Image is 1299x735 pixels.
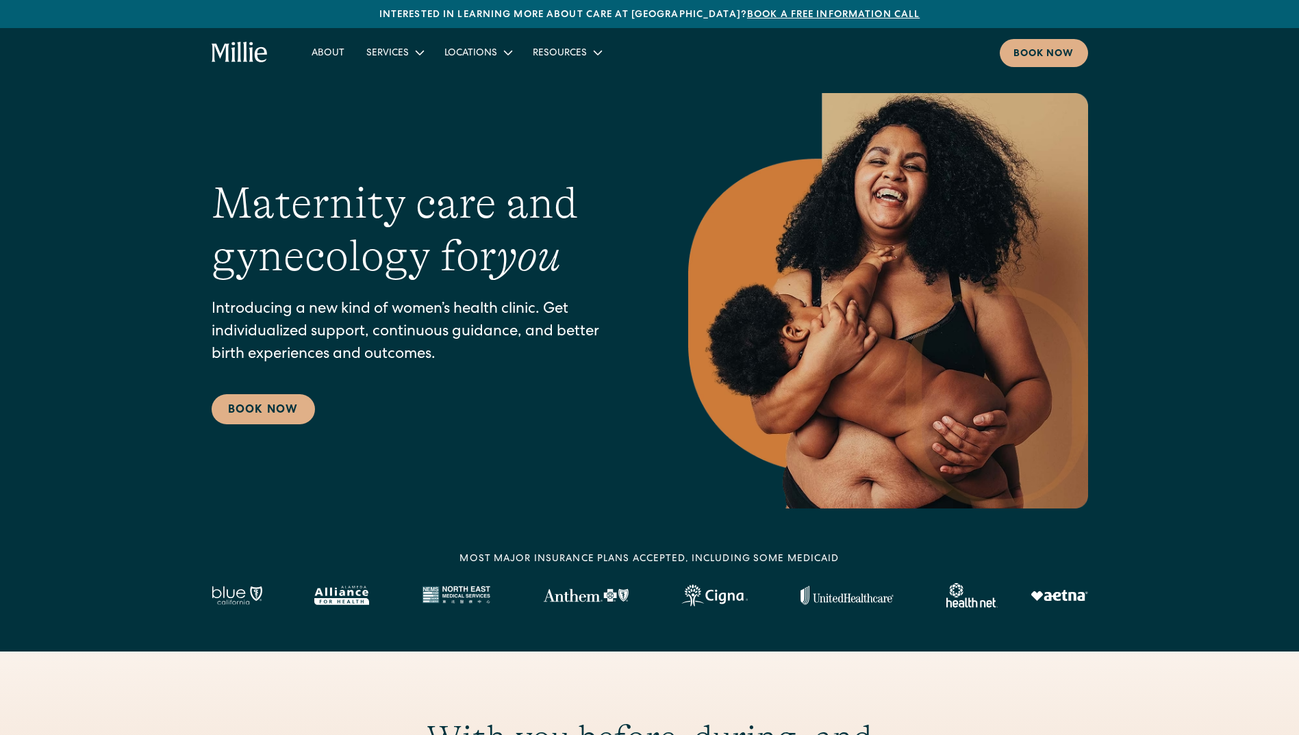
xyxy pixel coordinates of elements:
img: Smiling mother with her baby in arms, celebrating body positivity and the nurturing bond of postp... [688,93,1088,508]
img: Healthnet logo [946,583,998,608]
h1: Maternity care and gynecology for [212,177,633,283]
div: Services [366,47,409,61]
img: Anthem Logo [543,589,629,602]
div: Services [355,41,433,64]
div: Locations [433,41,522,64]
div: Resources [533,47,587,61]
a: Book Now [212,394,315,424]
img: United Healthcare logo [800,586,894,605]
a: home [212,42,268,64]
img: North East Medical Services logo [422,586,490,605]
div: MOST MAJOR INSURANCE PLANS ACCEPTED, INCLUDING some MEDICAID [459,552,839,567]
a: Book now [1000,39,1088,67]
img: Alameda Alliance logo [314,586,368,605]
img: Blue California logo [212,586,262,605]
p: Introducing a new kind of women’s health clinic. Get individualized support, continuous guidance,... [212,299,633,367]
div: Book now [1013,47,1074,62]
img: Cigna logo [681,584,748,606]
div: Locations [444,47,497,61]
a: About [301,41,355,64]
div: Resources [522,41,611,64]
em: you [496,231,561,281]
img: Aetna logo [1031,590,1088,601]
a: Book a free information call [747,10,920,20]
